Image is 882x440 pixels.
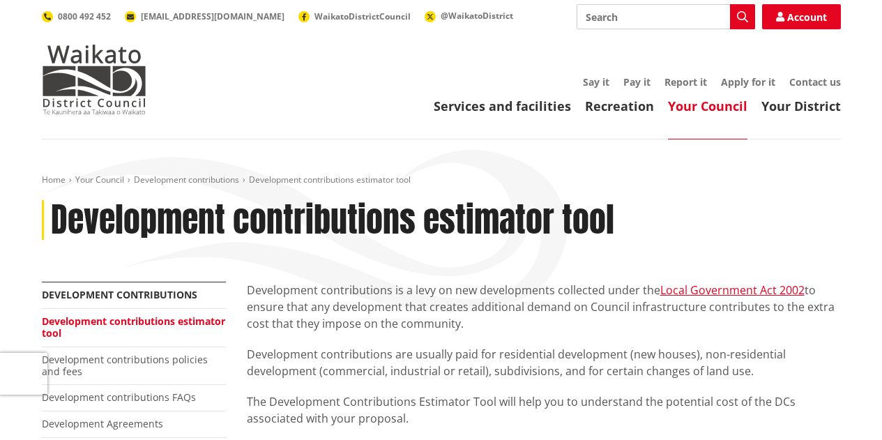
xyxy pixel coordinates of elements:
[75,174,124,185] a: Your Council
[42,174,841,186] nav: breadcrumb
[42,288,197,301] a: Development contributions
[623,75,651,89] a: Pay it
[42,314,225,340] a: Development contributions estimator tool
[664,75,707,89] a: Report it
[721,75,775,89] a: Apply for it
[58,10,111,22] span: 0800 492 452
[42,174,66,185] a: Home
[125,10,284,22] a: [EMAIL_ADDRESS][DOMAIN_NAME]
[134,174,239,185] a: Development contributions
[249,174,411,185] span: Development contributions estimator tool
[585,98,654,114] a: Recreation
[42,45,146,114] img: Waikato District Council - Te Kaunihera aa Takiwaa o Waikato
[247,393,841,427] p: The Development Contributions Estimator Tool will help you to understand the potential cost of th...
[577,4,755,29] input: Search input
[298,10,411,22] a: WaikatoDistrictCouncil
[141,10,284,22] span: [EMAIL_ADDRESS][DOMAIN_NAME]
[789,75,841,89] a: Contact us
[42,390,196,404] a: Development contributions FAQs
[42,417,163,430] a: Development Agreements
[441,10,513,22] span: @WaikatoDistrict
[434,98,571,114] a: Services and facilities
[762,4,841,29] a: Account
[761,98,841,114] a: Your District
[51,200,614,241] h1: Development contributions estimator tool
[42,353,208,378] a: Development contributions policies and fees
[583,75,609,89] a: Say it
[660,282,805,298] a: Local Government Act 2002
[247,282,841,332] p: Development contributions is a levy on new developments collected under the to ensure that any de...
[668,98,747,114] a: Your Council
[314,10,411,22] span: WaikatoDistrictCouncil
[425,10,513,22] a: @WaikatoDistrict
[247,346,841,379] p: Development contributions are usually paid for residential development (new houses), non-resident...
[42,10,111,22] a: 0800 492 452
